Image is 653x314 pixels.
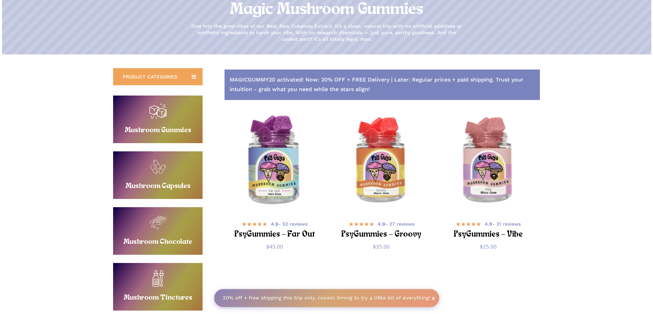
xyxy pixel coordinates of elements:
bdi: 25.00 [480,243,497,250]
b: 4.9 [378,221,385,227]
a: PRODUCT CATEGORIES [113,68,203,85]
span: $ [373,243,376,250]
bdi: 45.00 [266,243,283,250]
div: MAGICGUMMY20 activated! Now: 20% OFF + FREE Delivery | Later: Regular prices + paid shipping. Tru... [225,70,540,100]
a: 4.9- 27 reviews PsyGummies – Groovy [340,220,423,238]
span: × [431,294,435,301]
b: 4.9 [485,221,492,227]
h2: PsyGummies – Groovy [340,228,423,241]
span: $ [266,243,269,250]
img: Blackberry hero dose magic mushroom gummies in a PsyGuys branded jar [222,109,327,213]
p: Dive into the good vibes of our Real, Raw Cubensis Extract. It’s a clean, natural trip with no ar... [190,23,464,42]
a: PsyGummies - Far Out [225,111,325,211]
strong: 20% off + free shipping this trip only, cosmic timing to try a little bit of everything! [223,295,430,301]
a: PsyGummies - Groovy [331,111,432,211]
h2: PsyGummies – Far Out [233,228,316,241]
span: PRODUCT CATEGORIES [123,73,177,80]
span: $ [480,243,483,250]
a: 4.9- 31 reviews PsyGummies – Vibe [447,220,530,238]
a: PsyGummies - Vibe [438,111,539,211]
a: 4.9- 53 reviews PsyGummies – Far Out [233,220,316,238]
b: 4.9 [271,221,278,227]
img: Strawberry macrodose magic mushroom gummies in a PsyGuys branded jar [331,111,432,211]
span: - 53 reviews [271,221,307,227]
bdi: 35.00 [373,243,390,250]
span: - 27 reviews [378,221,414,227]
img: Passionfruit microdose magic mushroom gummies in a PsyGuys branded jar [438,111,539,211]
span: - 31 reviews [485,221,521,227]
h2: PsyGummies – Vibe [447,228,530,241]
